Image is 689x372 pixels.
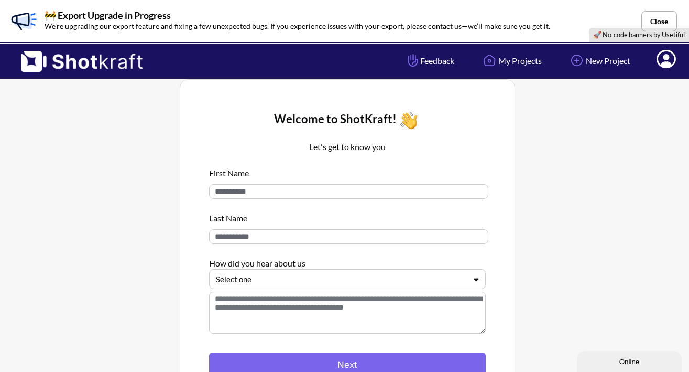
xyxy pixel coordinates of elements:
div: Last Name [209,207,486,224]
iframe: chat widget [577,349,684,372]
p: Let's get to know you [209,141,486,153]
p: We’re upgrading our export feature and fixing a few unexpected bugs. If you experience issues wit... [45,20,550,32]
img: Home Icon [480,51,498,69]
a: 🚀 No-code banners by Usetiful [593,30,685,39]
img: Wave Icon [397,109,420,132]
img: Banner [8,5,39,37]
span: Feedback [406,55,454,67]
div: Welcome to ShotKraft! [209,109,486,132]
div: First Name [209,162,486,179]
button: Close [641,11,677,31]
a: New Project [560,47,638,75]
div: How did you hear about us [209,252,486,269]
img: Add Icon [568,51,586,69]
img: Hand Icon [406,51,420,69]
p: 🚧 Export Upgrade in Progress [45,10,550,20]
a: My Projects [473,47,550,75]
